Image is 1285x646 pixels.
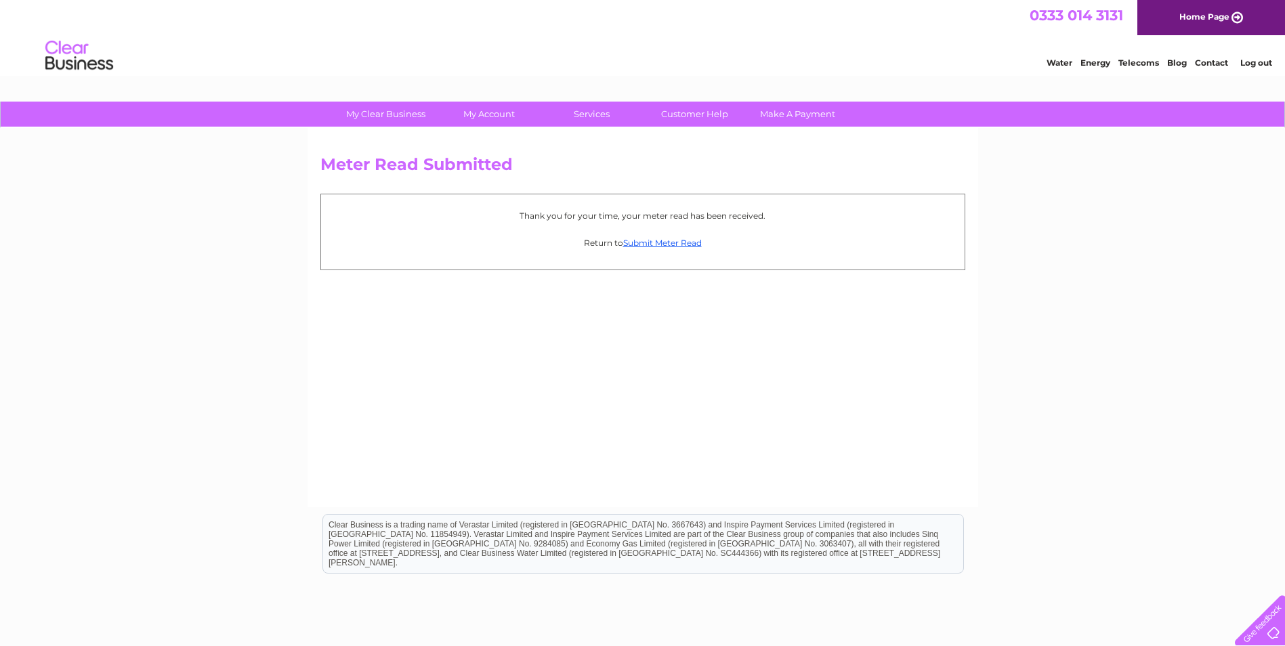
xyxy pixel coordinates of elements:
a: 0333 014 3131 [1030,7,1123,24]
div: Clear Business is a trading name of Verastar Limited (registered in [GEOGRAPHIC_DATA] No. 3667643... [323,7,963,66]
a: Energy [1080,58,1110,68]
p: Return to [328,236,958,249]
a: Services [536,102,648,127]
a: Contact [1195,58,1228,68]
a: Log out [1240,58,1272,68]
a: Blog [1167,58,1187,68]
a: Water [1047,58,1072,68]
a: My Account [433,102,545,127]
img: logo.png [45,35,114,77]
p: Thank you for your time, your meter read has been received. [328,209,958,222]
a: Telecoms [1118,58,1159,68]
h2: Meter Read Submitted [320,155,965,181]
a: Submit Meter Read [623,238,702,248]
a: Customer Help [639,102,751,127]
a: Make A Payment [742,102,854,127]
a: My Clear Business [330,102,442,127]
